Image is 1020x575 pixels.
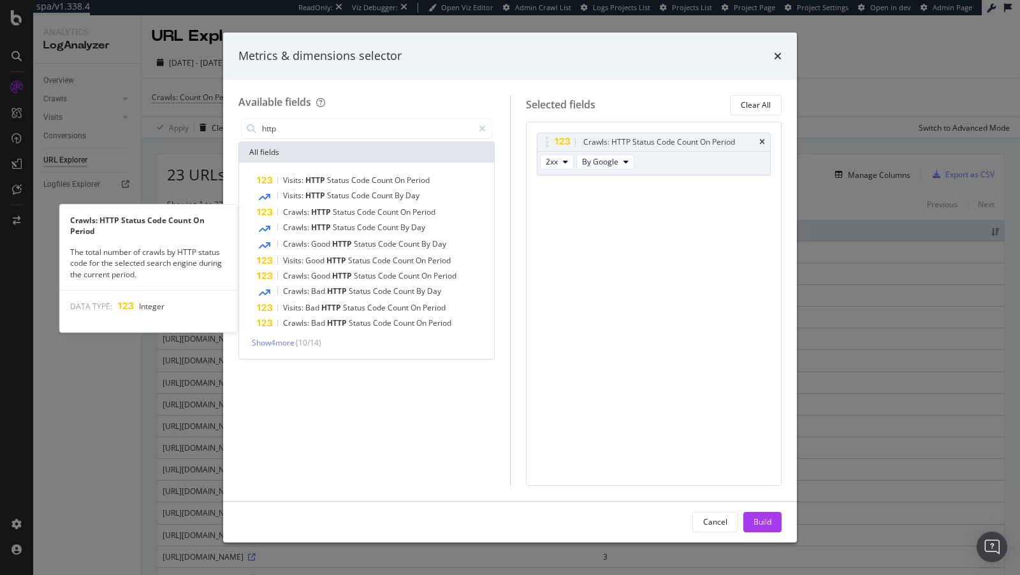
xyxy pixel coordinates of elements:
[373,286,393,296] span: Code
[305,175,327,186] span: HTTP
[326,255,348,266] span: HTTP
[378,238,398,249] span: Code
[327,317,349,328] span: HTTP
[393,286,416,296] span: Count
[321,302,343,313] span: HTTP
[377,222,400,233] span: Count
[411,302,423,313] span: On
[60,215,237,237] div: Crawls: HTTP Status Code Count On Period
[421,270,433,281] span: On
[283,190,305,201] span: Visits:
[283,175,305,186] span: Visits:
[238,95,311,109] div: Available fields
[327,175,351,186] span: Status
[428,255,451,266] span: Period
[332,238,354,249] span: HTTP
[296,337,321,348] span: ( 10 / 14 )
[367,302,388,313] span: Code
[333,207,357,217] span: Status
[349,317,373,328] span: Status
[754,516,771,527] div: Build
[743,512,782,532] button: Build
[283,207,311,217] span: Crawls:
[351,175,372,186] span: Code
[311,238,332,249] span: Good
[576,154,634,170] button: By Google
[327,286,349,296] span: HTTP
[540,154,574,170] button: 2xx
[416,286,427,296] span: By
[305,255,326,266] span: Good
[349,286,373,296] span: Status
[400,222,411,233] span: By
[311,317,327,328] span: Bad
[354,270,378,281] span: Status
[311,270,332,281] span: Good
[692,512,738,532] button: Cancel
[526,98,595,112] div: Selected fields
[332,270,354,281] span: HTTP
[433,270,456,281] span: Period
[412,207,435,217] span: Period
[327,190,351,201] span: Status
[252,337,295,348] span: Show 4 more
[416,317,428,328] span: On
[348,255,372,266] span: Status
[372,175,395,186] span: Count
[305,190,327,201] span: HTTP
[411,222,425,233] span: Day
[343,302,367,313] span: Status
[223,33,797,542] div: modal
[774,48,782,64] div: times
[416,255,428,266] span: On
[305,302,321,313] span: Bad
[537,133,771,175] div: Crawls: HTTP Status Code Count On Periodtimes2xxBy Google
[423,302,446,313] span: Period
[398,238,421,249] span: Count
[372,190,395,201] span: Count
[759,138,765,146] div: times
[407,175,430,186] span: Period
[427,286,441,296] span: Day
[393,317,416,328] span: Count
[393,255,416,266] span: Count
[238,48,402,64] div: Metrics & dimensions selector
[357,222,377,233] span: Code
[388,302,411,313] span: Count
[377,207,400,217] span: Count
[432,238,446,249] span: Day
[261,119,473,138] input: Search by field name
[977,532,1007,562] div: Open Intercom Messenger
[405,190,419,201] span: Day
[400,207,412,217] span: On
[372,255,393,266] span: Code
[378,270,398,281] span: Code
[730,95,782,115] button: Clear All
[546,156,558,167] span: 2xx
[283,317,311,328] span: Crawls:
[582,156,618,167] span: By Google
[421,238,432,249] span: By
[395,175,407,186] span: On
[283,222,311,233] span: Crawls:
[311,222,333,233] span: HTTP
[354,238,378,249] span: Status
[373,317,393,328] span: Code
[741,99,771,110] div: Clear All
[583,136,735,149] div: Crawls: HTTP Status Code Count On Period
[703,516,727,527] div: Cancel
[428,317,451,328] span: Period
[333,222,357,233] span: Status
[60,247,237,279] div: The total number of crawls by HTTP status code for the selected search engine during the current ...
[395,190,405,201] span: By
[311,207,333,217] span: HTTP
[398,270,421,281] span: Count
[351,190,372,201] span: Code
[283,270,311,281] span: Crawls:
[283,302,305,313] span: Visits:
[283,238,311,249] span: Crawls:
[357,207,377,217] span: Code
[283,255,305,266] span: Visits:
[311,286,327,296] span: Bad
[283,286,311,296] span: Crawls:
